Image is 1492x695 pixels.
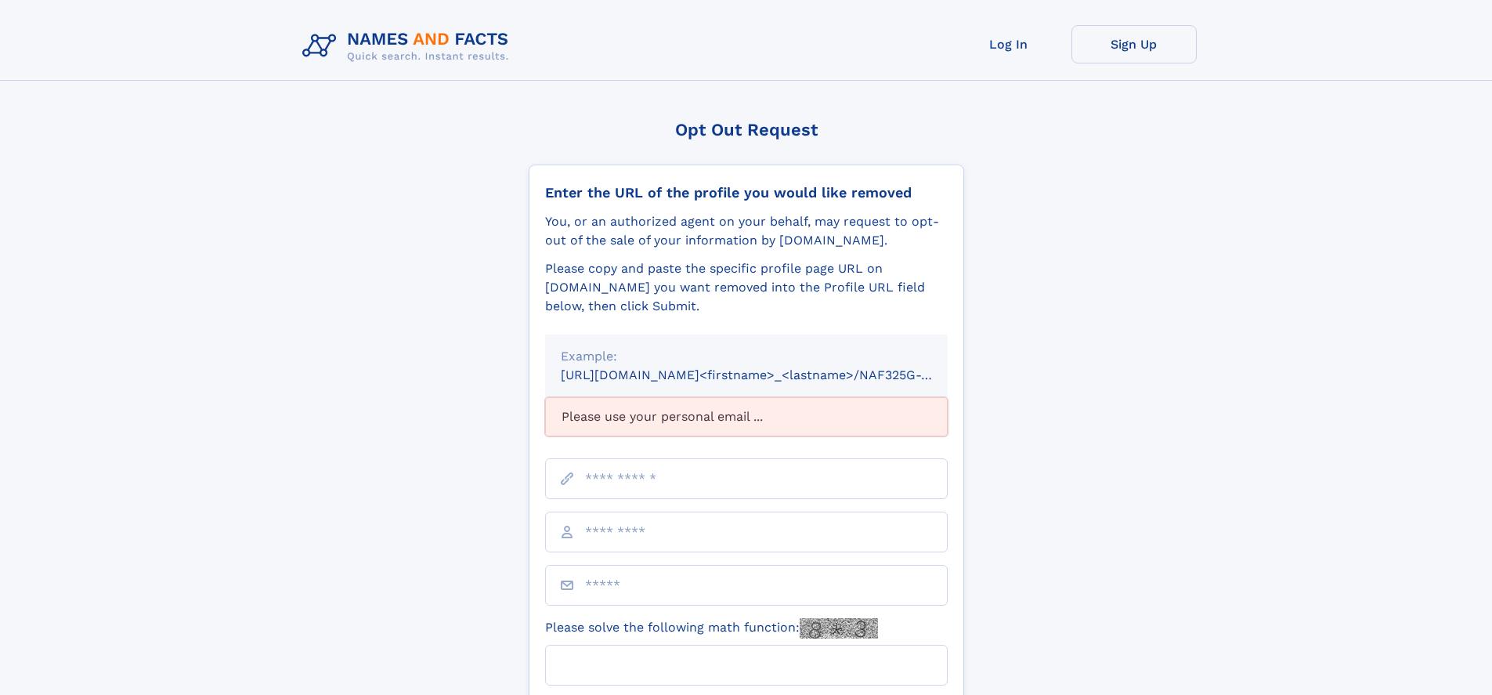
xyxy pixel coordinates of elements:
label: Please solve the following math function: [545,618,878,639]
div: Please copy and paste the specific profile page URL on [DOMAIN_NAME] you want removed into the Pr... [545,259,948,316]
div: You, or an authorized agent on your behalf, may request to opt-out of the sale of your informatio... [545,212,948,250]
div: Please use your personal email ... [545,397,948,436]
small: [URL][DOMAIN_NAME]<firstname>_<lastname>/NAF325G-xxxxxxxx [561,367,977,382]
div: Opt Out Request [529,120,964,139]
div: Enter the URL of the profile you would like removed [545,184,948,201]
img: Logo Names and Facts [296,25,522,67]
a: Log In [946,25,1071,63]
div: Example: [561,347,932,366]
a: Sign Up [1071,25,1197,63]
